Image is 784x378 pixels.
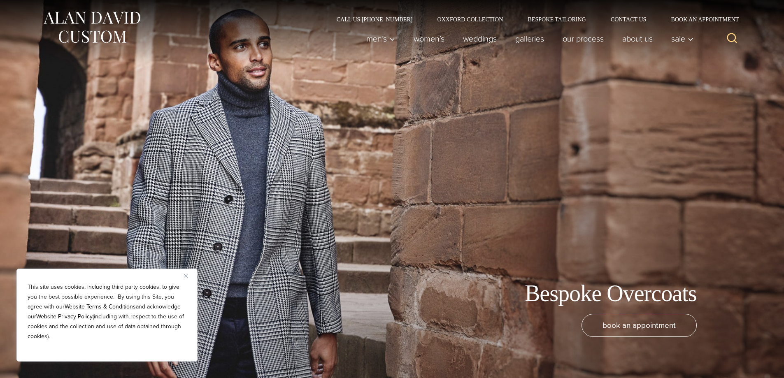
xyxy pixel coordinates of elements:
[613,30,662,47] a: About Us
[324,16,425,22] a: Call Us [PHONE_NUMBER]
[42,9,141,46] img: Alan David Custom
[722,29,742,49] button: View Search Form
[65,302,136,311] a: Website Terms & Conditions
[324,16,742,22] nav: Secondary Navigation
[357,30,698,47] nav: Primary Navigation
[404,30,454,47] a: Women’s
[425,16,515,22] a: Oxxford Collection
[506,30,553,47] a: Galleries
[515,16,598,22] a: Bespoke Tailoring
[36,312,93,321] a: Website Privacy Policy
[658,16,742,22] a: Book an Appointment
[553,30,613,47] a: Our Process
[598,16,659,22] a: Contact Us
[525,280,697,307] h1: Bespoke Overcoats
[454,30,506,47] a: weddings
[582,314,697,337] a: book an appointment
[603,319,676,331] span: book an appointment
[671,35,693,43] span: Sale
[28,282,186,341] p: This site uses cookies, including third party cookies, to give you the best possible experience. ...
[366,35,395,43] span: Men’s
[184,274,188,278] img: Close
[184,271,194,281] button: Close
